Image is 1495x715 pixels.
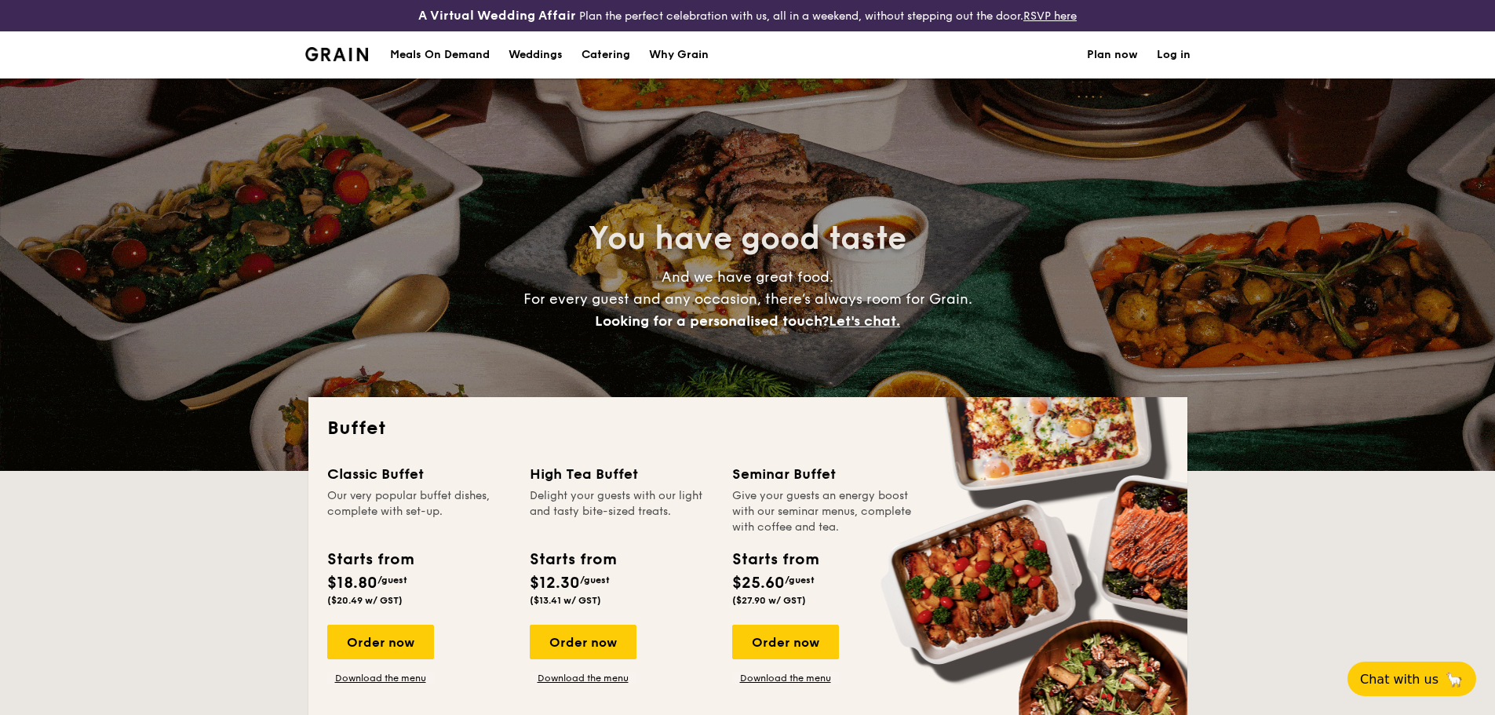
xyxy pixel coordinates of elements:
[640,31,718,78] a: Why Grain
[381,31,499,78] a: Meals On Demand
[649,31,709,78] div: Why Grain
[509,31,563,78] div: Weddings
[580,575,610,585] span: /guest
[732,574,785,593] span: $25.60
[1023,9,1077,23] a: RSVP here
[732,548,818,571] div: Starts from
[1347,662,1476,696] button: Chat with us🦙
[530,463,713,485] div: High Tea Buffet
[829,312,900,330] span: Let's chat.
[499,31,572,78] a: Weddings
[732,672,839,684] a: Download the menu
[305,47,369,61] img: Grain
[327,488,511,535] div: Our very popular buffet dishes, complete with set-up.
[572,31,640,78] a: Catering
[1087,31,1138,78] a: Plan now
[530,548,615,571] div: Starts from
[732,625,839,659] div: Order now
[327,548,413,571] div: Starts from
[530,574,580,593] span: $12.30
[1157,31,1191,78] a: Log in
[589,220,906,257] span: You have good taste
[327,625,434,659] div: Order now
[418,6,576,25] h4: A Virtual Wedding Affair
[327,672,434,684] a: Download the menu
[377,575,407,585] span: /guest
[327,595,403,606] span: ($20.49 w/ GST)
[732,463,916,485] div: Seminar Buffet
[595,312,829,330] span: Looking for a personalised touch?
[296,6,1200,25] div: Plan the perfect celebration with us, all in a weekend, without stepping out the door.
[530,625,636,659] div: Order now
[582,31,630,78] h1: Catering
[305,47,369,61] a: Logotype
[785,575,815,585] span: /guest
[1360,672,1438,687] span: Chat with us
[327,463,511,485] div: Classic Buffet
[732,595,806,606] span: ($27.90 w/ GST)
[523,268,972,330] span: And we have great food. For every guest and any occasion, there’s always room for Grain.
[732,488,916,535] div: Give your guests an energy boost with our seminar menus, complete with coffee and tea.
[530,595,601,606] span: ($13.41 w/ GST)
[530,488,713,535] div: Delight your guests with our light and tasty bite-sized treats.
[390,31,490,78] div: Meals On Demand
[1445,670,1464,688] span: 🦙
[327,416,1169,441] h2: Buffet
[327,574,377,593] span: $18.80
[530,672,636,684] a: Download the menu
